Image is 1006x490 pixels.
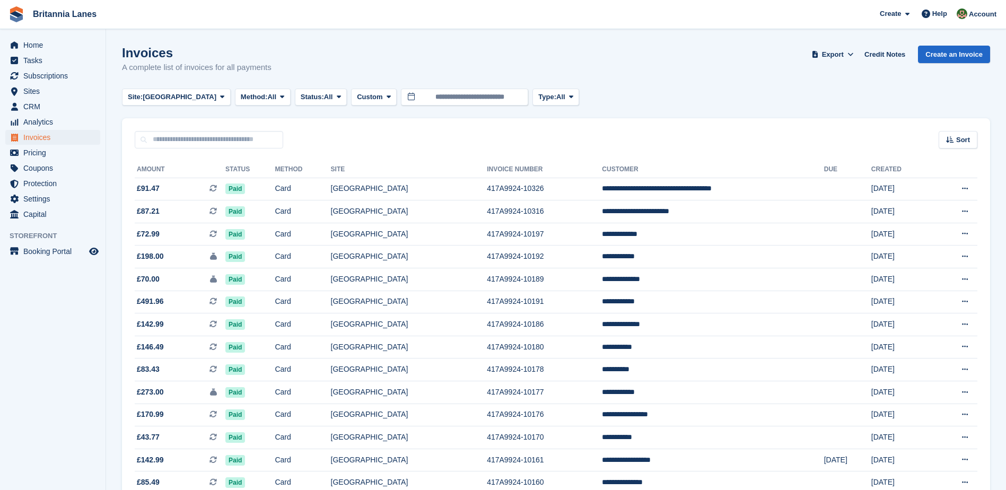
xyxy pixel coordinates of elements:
[275,426,330,449] td: Card
[137,319,164,330] span: £142.99
[871,336,932,358] td: [DATE]
[225,229,245,240] span: Paid
[871,404,932,426] td: [DATE]
[5,115,100,129] a: menu
[128,92,143,102] span: Site:
[275,404,330,426] td: Card
[602,161,824,178] th: Customer
[23,84,87,99] span: Sites
[331,223,487,246] td: [GEOGRAPHIC_DATA]
[5,38,100,52] a: menu
[225,251,245,262] span: Paid
[331,358,487,381] td: [GEOGRAPHIC_DATA]
[809,46,856,63] button: Export
[880,8,901,19] span: Create
[122,46,272,60] h1: Invoices
[225,342,245,353] span: Paid
[5,130,100,145] a: menu
[267,92,276,102] span: All
[487,381,602,404] td: 417A9924-10177
[137,387,164,398] span: £273.00
[824,449,871,471] td: [DATE]
[137,296,164,307] span: £491.96
[225,455,245,466] span: Paid
[23,68,87,83] span: Subscriptions
[225,296,245,307] span: Paid
[122,62,272,74] p: A complete list of invoices for all payments
[275,223,330,246] td: Card
[275,246,330,268] td: Card
[23,53,87,68] span: Tasks
[295,89,347,106] button: Status: All
[275,336,330,358] td: Card
[275,381,330,404] td: Card
[275,200,330,223] td: Card
[487,223,602,246] td: 417A9924-10197
[331,336,487,358] td: [GEOGRAPHIC_DATA]
[871,358,932,381] td: [DATE]
[225,206,245,217] span: Paid
[275,291,330,313] td: Card
[23,115,87,129] span: Analytics
[871,268,932,291] td: [DATE]
[969,9,996,20] span: Account
[331,449,487,471] td: [GEOGRAPHIC_DATA]
[871,449,932,471] td: [DATE]
[23,207,87,222] span: Capital
[137,206,160,217] span: £87.21
[225,409,245,420] span: Paid
[871,381,932,404] td: [DATE]
[137,342,164,353] span: £146.49
[23,161,87,176] span: Coupons
[5,68,100,83] a: menu
[88,245,100,258] a: Preview store
[331,313,487,336] td: [GEOGRAPHIC_DATA]
[487,404,602,426] td: 417A9924-10176
[225,274,245,285] span: Paid
[487,291,602,313] td: 417A9924-10191
[331,381,487,404] td: [GEOGRAPHIC_DATA]
[135,161,225,178] th: Amount
[871,426,932,449] td: [DATE]
[331,246,487,268] td: [GEOGRAPHIC_DATA]
[487,449,602,471] td: 417A9924-10161
[487,426,602,449] td: 417A9924-10170
[556,92,565,102] span: All
[137,454,164,466] span: £142.99
[29,5,101,23] a: Britannia Lanes
[137,364,160,375] span: £83.43
[5,145,100,160] a: menu
[5,207,100,222] a: menu
[957,8,967,19] img: Sam Wooldridge
[324,92,333,102] span: All
[275,313,330,336] td: Card
[860,46,909,63] a: Credit Notes
[5,244,100,259] a: menu
[331,161,487,178] th: Site
[137,183,160,194] span: £91.47
[487,268,602,291] td: 417A9924-10189
[137,251,164,262] span: £198.00
[235,89,291,106] button: Method: All
[275,178,330,200] td: Card
[225,161,275,178] th: Status
[5,53,100,68] a: menu
[225,183,245,194] span: Paid
[122,89,231,106] button: Site: [GEOGRAPHIC_DATA]
[822,49,844,60] span: Export
[225,387,245,398] span: Paid
[137,477,160,488] span: £85.49
[871,291,932,313] td: [DATE]
[137,409,164,420] span: £170.99
[918,46,990,63] a: Create an Invoice
[275,268,330,291] td: Card
[487,200,602,223] td: 417A9924-10316
[331,178,487,200] td: [GEOGRAPHIC_DATA]
[23,130,87,145] span: Invoices
[824,161,871,178] th: Due
[871,178,932,200] td: [DATE]
[23,145,87,160] span: Pricing
[5,191,100,206] a: menu
[5,176,100,191] a: menu
[331,200,487,223] td: [GEOGRAPHIC_DATA]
